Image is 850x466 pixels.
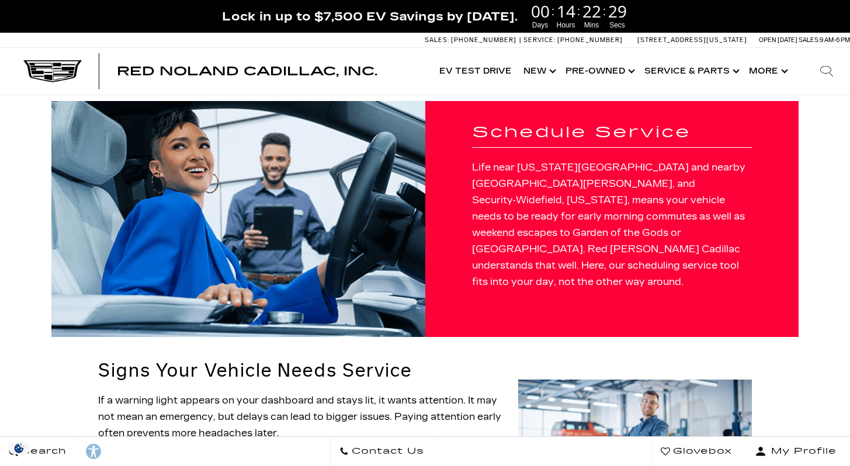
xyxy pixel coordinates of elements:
[830,6,844,20] a: Close
[551,2,555,20] span: :
[766,443,837,460] span: My Profile
[603,2,606,20] span: :
[6,442,33,454] section: Click to Open Cookie Consent Modal
[472,124,752,141] h1: Schedule Service
[98,360,504,381] h2: Signs Your Vehicle Needs Service
[555,20,577,30] span: Hours
[529,20,551,30] span: Days
[670,443,732,460] span: Glovebox
[529,3,551,19] span: 00
[743,48,792,95] button: More
[472,159,752,290] p: Life near [US_STATE][GEOGRAPHIC_DATA] and nearby [GEOGRAPHIC_DATA][PERSON_NAME], and Security‑Wid...
[581,20,603,30] span: Mins
[606,20,629,30] span: Secs
[606,3,629,19] span: 29
[577,2,581,20] span: :
[6,442,33,454] img: Opt-Out Icon
[759,36,797,44] span: Open [DATE]
[425,36,449,44] span: Sales:
[637,36,747,44] a: [STREET_ADDRESS][US_STATE]
[117,65,377,77] a: Red Noland Cadillac, Inc.
[222,9,518,24] span: Lock in up to $7,500 EV Savings by [DATE].
[555,3,577,19] span: 14
[451,36,516,44] span: [PHONE_NUMBER]
[330,437,433,466] a: Contact Us
[560,48,639,95] a: Pre-Owned
[519,37,626,43] a: Service: [PHONE_NUMBER]
[523,36,556,44] span: Service:
[820,36,850,44] span: 9 AM-6 PM
[117,64,377,78] span: Red Noland Cadillac, Inc.
[23,60,82,82] img: Cadillac Dark Logo with Cadillac White Text
[799,36,820,44] span: Sales:
[51,101,425,337] img: Schedule Service
[651,437,741,466] a: Glovebox
[581,3,603,19] span: 22
[98,392,504,441] p: If a warning light appears on your dashboard and stays lit, it wants attention. It may not mean a...
[518,48,560,95] a: New
[18,443,67,460] span: Search
[557,36,623,44] span: [PHONE_NUMBER]
[639,48,743,95] a: Service & Parts
[349,443,424,460] span: Contact Us
[741,437,850,466] button: Open user profile menu
[425,37,519,43] a: Sales: [PHONE_NUMBER]
[433,48,518,95] a: EV Test Drive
